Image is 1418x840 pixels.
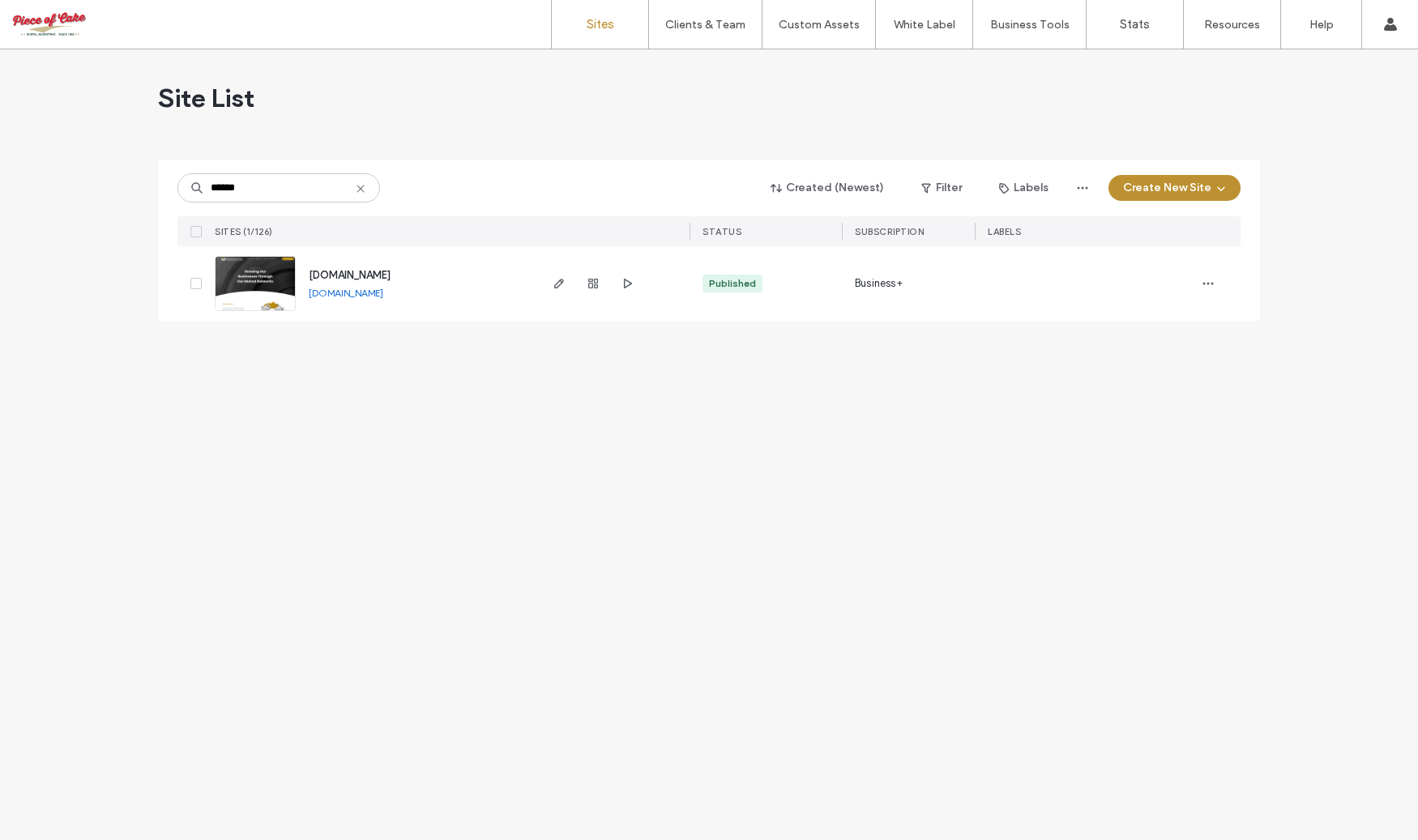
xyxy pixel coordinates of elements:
span: Site List [158,82,254,114]
button: Filter [905,175,978,201]
label: Help [1309,18,1334,32]
span: STATUS [703,226,741,237]
label: Business Tools [990,18,1070,32]
label: Sites [587,17,614,32]
div: Published [709,276,756,291]
span: SUBSCRIPTION [855,226,924,237]
span: Business+ [855,275,903,292]
label: Clients & Team [665,18,745,32]
label: Resources [1204,18,1260,32]
a: [DOMAIN_NAME] [309,269,391,281]
button: Create New Site [1108,175,1241,201]
label: White Label [894,18,955,32]
a: [DOMAIN_NAME] [309,287,383,299]
button: Created (Newest) [757,175,899,201]
span: LABELS [988,226,1021,237]
label: Stats [1120,17,1150,32]
label: Custom Assets [779,18,860,32]
span: SITES (1/126) [215,226,273,237]
button: Labels [984,175,1063,201]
